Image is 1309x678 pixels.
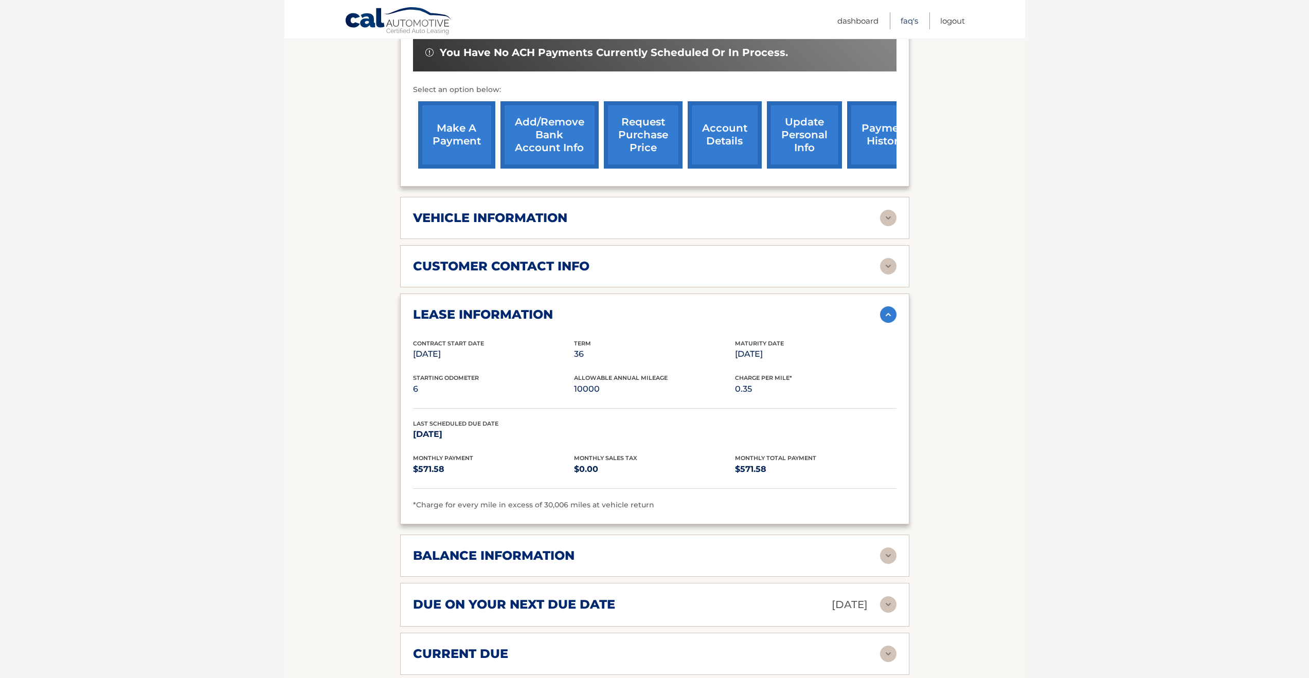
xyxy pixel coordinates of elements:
[940,12,965,29] a: Logout
[574,340,591,347] span: Term
[413,259,589,274] h2: customer contact info
[735,374,792,381] span: Charge Per Mile*
[880,210,896,226] img: accordion-rest.svg
[413,382,574,396] p: 6
[500,101,599,169] a: Add/Remove bank account info
[604,101,683,169] a: request purchase price
[413,646,508,662] h2: current due
[418,101,495,169] a: make a payment
[735,462,896,477] p: $571.58
[345,7,453,36] a: Cal Automotive
[413,548,575,563] h2: balance information
[413,462,574,477] p: $571.58
[901,12,918,29] a: FAQ's
[413,84,896,96] p: Select an option below:
[735,454,816,462] span: Monthly Total Payment
[880,646,896,662] img: accordion-rest.svg
[735,340,784,347] span: Maturity Date
[880,547,896,564] img: accordion-rest.svg
[735,347,896,361] p: [DATE]
[413,374,479,381] span: Starting Odometer
[413,210,567,226] h2: vehicle information
[413,340,484,347] span: Contract Start Date
[574,462,735,477] p: $0.00
[880,306,896,323] img: accordion-active.svg
[574,347,735,361] p: 36
[413,420,498,427] span: Last Scheduled Due Date
[413,597,615,612] h2: due on your next due date
[880,258,896,274] img: accordion-rest.svg
[574,454,637,462] span: Monthly Sales Tax
[837,12,878,29] a: Dashboard
[832,596,868,614] p: [DATE]
[688,101,762,169] a: account details
[847,101,924,169] a: payment history
[574,382,735,396] p: 10000
[425,48,434,57] img: alert-white.svg
[880,596,896,613] img: accordion-rest.svg
[413,307,553,322] h2: lease information
[440,46,788,59] span: You have no ACH payments currently scheduled or in process.
[735,382,896,396] p: 0.35
[574,374,668,381] span: Allowable Annual Mileage
[413,427,574,442] p: [DATE]
[413,347,574,361] p: [DATE]
[767,101,842,169] a: update personal info
[413,454,473,462] span: Monthly Payment
[413,500,654,509] span: *Charge for every mile in excess of 30,006 miles at vehicle return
